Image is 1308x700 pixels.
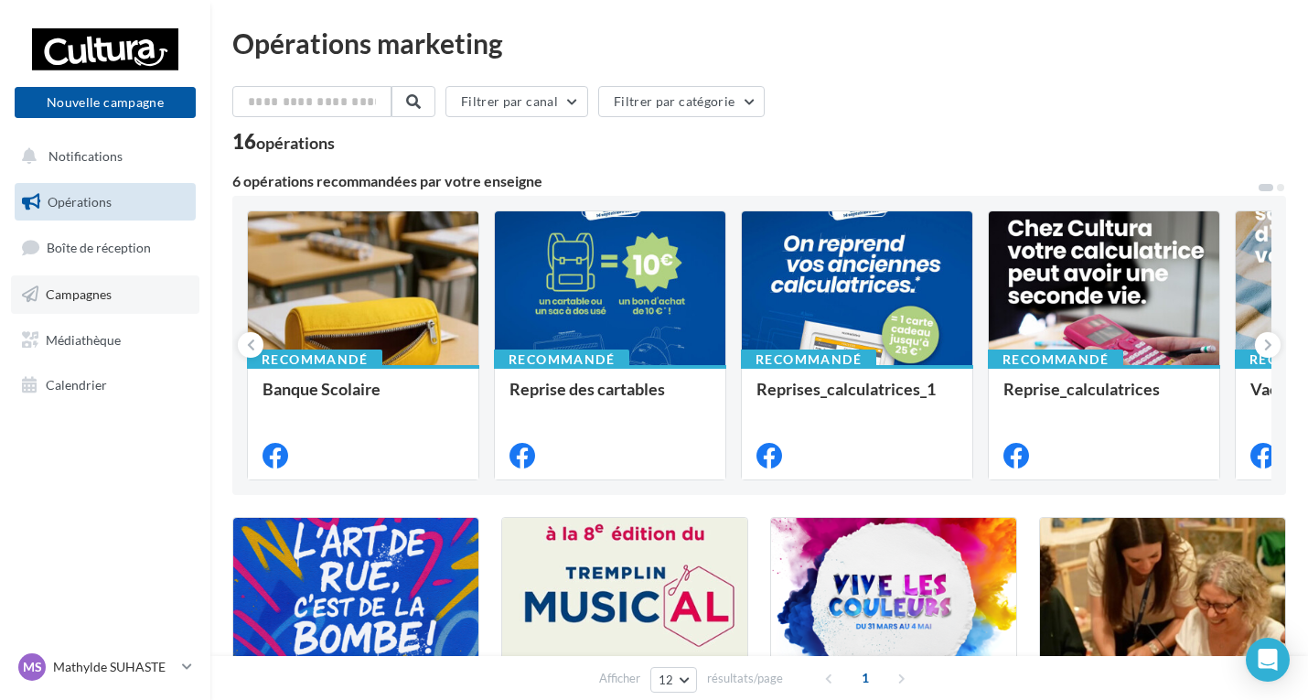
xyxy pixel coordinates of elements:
button: Filtrer par canal [445,86,588,117]
div: Reprise_calculatrices [1003,380,1205,416]
div: 6 opérations recommandées par votre enseigne [232,174,1257,188]
span: Médiathèque [46,331,121,347]
span: Afficher [599,670,640,687]
span: MS [23,658,42,676]
div: opérations [256,135,335,151]
a: Campagnes [11,275,199,314]
div: Opérations marketing [232,29,1286,57]
span: 12 [659,673,674,687]
button: Nouvelle campagne [15,87,196,118]
div: Banque Scolaire [263,380,464,416]
button: Filtrer par catégorie [598,86,765,117]
a: Boîte de réception [11,228,199,267]
button: Notifications [11,137,192,176]
div: Reprises_calculatrices_1 [756,380,958,416]
div: Open Intercom Messenger [1246,638,1290,682]
a: Opérations [11,183,199,221]
p: Mathylde SUHASTE [53,658,175,676]
span: Boîte de réception [47,240,151,255]
button: 12 [650,667,697,693]
div: 16 [232,132,335,152]
span: Notifications [48,148,123,164]
span: résultats/page [707,670,783,687]
div: Recommandé [741,350,876,370]
a: MS Mathylde SUHASTE [15,650,196,684]
span: 1 [851,663,880,693]
div: Recommandé [494,350,629,370]
span: Campagnes [46,286,112,302]
span: Calendrier [46,377,107,393]
div: Recommandé [988,350,1123,370]
span: Opérations [48,194,112,210]
div: Reprise des cartables [509,380,711,416]
a: Calendrier [11,366,199,404]
div: Recommandé [247,350,382,370]
a: Médiathèque [11,321,199,360]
